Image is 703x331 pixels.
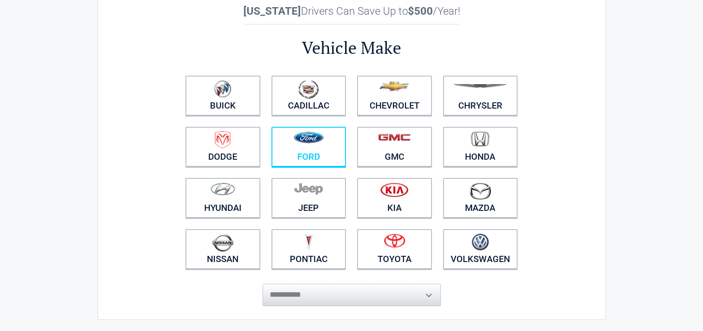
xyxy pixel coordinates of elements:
[443,127,518,167] a: Honda
[471,131,489,147] img: honda
[443,229,518,269] a: Volkswagen
[443,76,518,116] a: Chrysler
[271,127,346,167] a: Ford
[357,178,432,218] a: Kia
[243,5,301,17] b: [US_STATE]
[212,234,234,252] img: nissan
[180,36,523,59] h2: Vehicle Make
[271,229,346,269] a: Pontiac
[357,127,432,167] a: GMC
[180,5,523,17] h2: Drivers Can Save Up to /Year
[185,76,260,116] a: Buick
[294,182,323,195] img: jeep
[294,132,324,143] img: ford
[185,178,260,218] a: Hyundai
[357,229,432,269] a: Toyota
[408,5,433,17] b: $500
[214,80,231,98] img: buick
[210,182,235,195] img: hyundai
[469,182,491,200] img: mazda
[472,234,489,251] img: volkswagen
[357,76,432,116] a: Chevrolet
[443,178,518,218] a: Mazda
[185,127,260,167] a: Dodge
[215,131,230,149] img: dodge
[380,182,408,197] img: kia
[304,234,313,250] img: pontiac
[271,178,346,218] a: Jeep
[185,229,260,269] a: Nissan
[298,80,319,99] img: cadillac
[271,76,346,116] a: Cadillac
[379,81,409,91] img: chevrolet
[378,133,411,141] img: gmc
[384,234,405,248] img: toyota
[453,84,507,88] img: chrysler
